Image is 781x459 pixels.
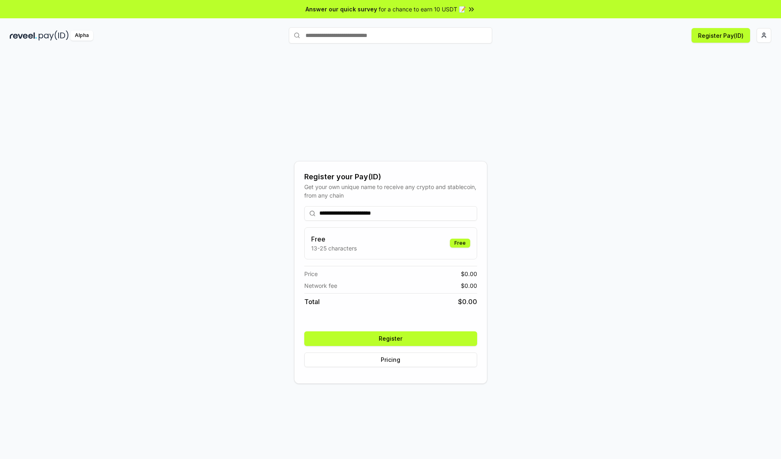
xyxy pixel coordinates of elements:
[692,28,750,43] button: Register Pay(ID)
[311,244,357,252] p: 13-25 characters
[70,30,93,41] div: Alpha
[304,183,477,200] div: Get your own unique name to receive any crypto and stablecoin, from any chain
[39,30,69,41] img: pay_id
[461,270,477,278] span: $ 0.00
[461,281,477,290] span: $ 0.00
[304,270,318,278] span: Price
[311,234,357,244] h3: Free
[305,5,377,13] span: Answer our quick survey
[304,281,337,290] span: Network fee
[304,171,477,183] div: Register your Pay(ID)
[304,331,477,346] button: Register
[458,297,477,307] span: $ 0.00
[304,352,477,367] button: Pricing
[304,297,320,307] span: Total
[450,239,470,248] div: Free
[379,5,466,13] span: for a chance to earn 10 USDT 📝
[10,30,37,41] img: reveel_dark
